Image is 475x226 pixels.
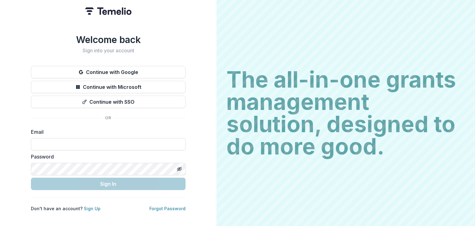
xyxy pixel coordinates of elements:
[31,128,182,136] label: Email
[174,164,184,174] button: Toggle password visibility
[85,7,131,15] img: Temelio
[149,206,186,211] a: Forgot Password
[31,153,182,160] label: Password
[31,48,186,54] h2: Sign into your account
[31,96,186,108] button: Continue with SSO
[31,178,186,190] button: Sign In
[31,66,186,78] button: Continue with Google
[84,206,101,211] a: Sign Up
[31,34,186,45] h1: Welcome back
[31,205,101,212] p: Don't have an account?
[31,81,186,93] button: Continue with Microsoft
